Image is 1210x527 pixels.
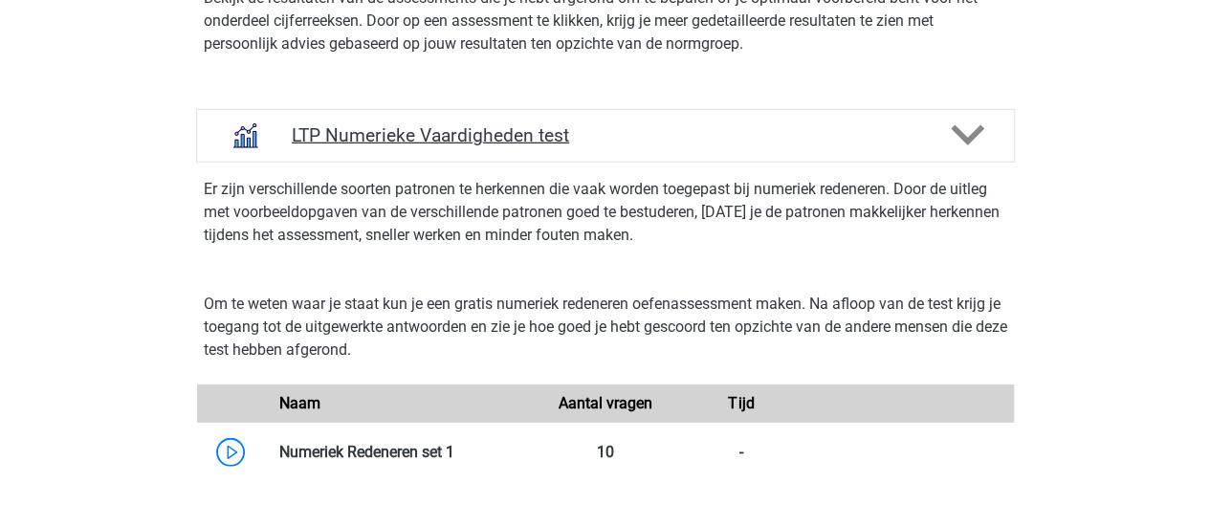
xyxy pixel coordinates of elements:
p: Er zijn verschillende soorten patronen te herkennen die vaak worden toegepast bij numeriek redene... [204,178,1007,247]
div: Numeriek Redeneren set 1 [265,441,538,464]
p: Om te weten waar je staat kun je een gratis numeriek redeneren oefenassessment maken. Na afloop v... [204,293,1007,362]
div: Aantal vragen [537,392,672,415]
div: Tijd [673,392,809,415]
img: numeriek redeneren [220,111,270,161]
h4: LTP Numerieke Vaardigheden test [292,124,918,146]
div: Naam [265,392,538,415]
a: numeriek redeneren LTP Numerieke Vaardigheden test [188,109,1023,163]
